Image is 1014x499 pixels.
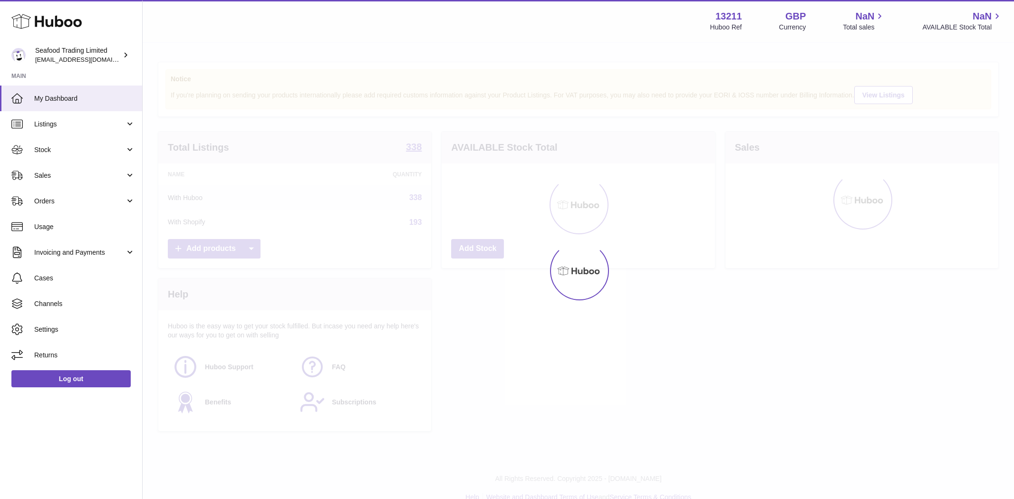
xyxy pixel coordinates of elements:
a: NaN Total sales [843,10,885,32]
span: Cases [34,274,135,283]
span: Sales [34,171,125,180]
span: Orders [34,197,125,206]
span: Listings [34,120,125,129]
a: NaN AVAILABLE Stock Total [922,10,1003,32]
span: Invoicing and Payments [34,248,125,257]
span: Stock [34,145,125,154]
strong: GBP [785,10,806,23]
div: Currency [779,23,806,32]
span: AVAILABLE Stock Total [922,23,1003,32]
strong: 13211 [715,10,742,23]
div: Huboo Ref [710,23,742,32]
span: [EMAIL_ADDRESS][DOMAIN_NAME] [35,56,140,63]
span: Settings [34,325,135,334]
span: NaN [973,10,992,23]
img: internalAdmin-13211@internal.huboo.com [11,48,26,62]
a: Log out [11,370,131,387]
span: My Dashboard [34,94,135,103]
span: NaN [855,10,874,23]
span: Total sales [843,23,885,32]
span: Usage [34,222,135,231]
span: Channels [34,299,135,308]
div: Seafood Trading Limited [35,46,121,64]
span: Returns [34,351,135,360]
